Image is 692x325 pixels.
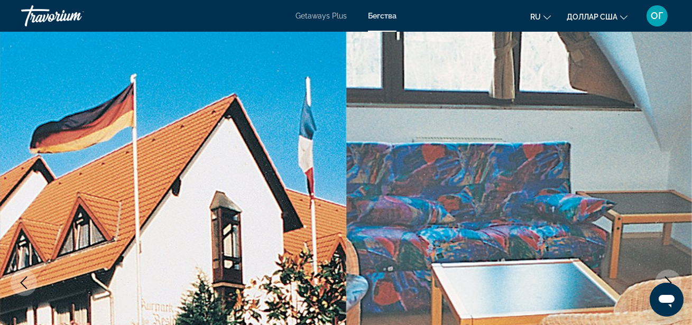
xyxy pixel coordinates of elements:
[655,270,681,296] button: Next image
[21,2,127,30] a: Травориум
[530,9,551,24] button: Изменить язык
[651,10,663,21] font: ОГ
[11,270,37,296] button: Previous image
[368,12,396,20] a: Бегства
[650,283,684,317] iframe: Кнопка запуска окна обмена сообщениями
[530,13,541,21] font: ru
[643,5,671,27] button: Меню пользователя
[567,13,617,21] font: доллар США
[567,9,628,24] button: Изменить валюту
[296,12,347,20] a: Getaways Plus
